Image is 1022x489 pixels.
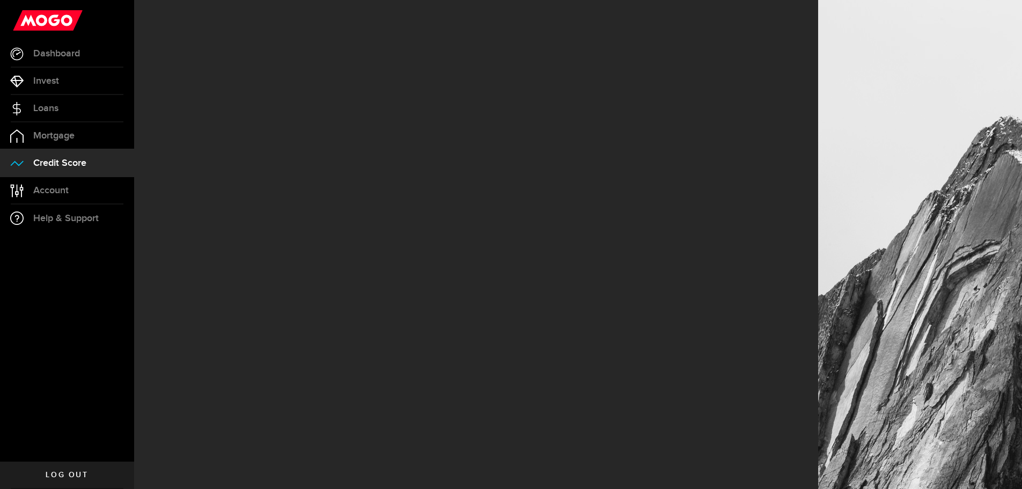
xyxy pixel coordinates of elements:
[33,76,59,86] span: Invest
[33,214,99,223] span: Help & Support
[33,49,80,59] span: Dashboard
[33,104,58,113] span: Loans
[33,158,86,168] span: Credit Score
[33,186,69,195] span: Account
[33,131,75,141] span: Mortgage
[46,471,88,479] span: Log out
